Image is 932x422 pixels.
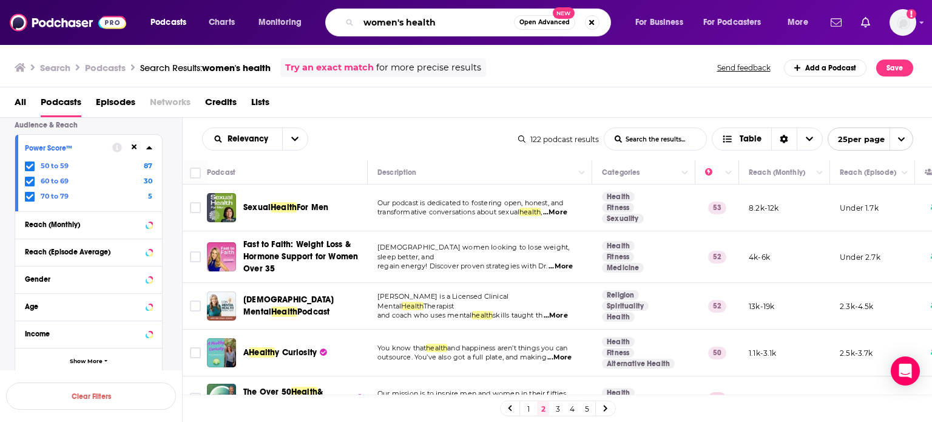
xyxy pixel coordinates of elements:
[566,401,578,416] a: 4
[828,130,885,149] span: 25 per page
[840,165,896,180] div: Reach (Episode)
[602,203,634,213] a: Fitness
[840,301,874,311] p: 2.3k-4.5k
[537,401,549,416] a: 2
[359,13,514,32] input: Search podcasts, credits, & more...
[749,203,778,213] p: 8.2k-12k
[10,11,126,34] img: Podchaser - Follow, Share and Rate Podcasts
[543,208,567,217] span: ...More
[207,165,235,180] div: Podcast
[826,12,846,33] a: Show notifications dropdown
[41,192,69,200] span: 70 to 79
[518,135,599,144] div: 122 podcast results
[142,13,202,32] button: open menu
[708,392,726,404] p: 59
[337,9,623,36] div: Search podcasts, credits, & more...
[41,92,81,117] span: Podcasts
[749,165,805,180] div: Reach (Monthly)
[25,275,142,284] div: Gender
[749,252,770,262] p: 4k-6k
[207,242,236,271] img: Fast to Faith: Weight Loss & Hormone Support for Women Over 35
[740,135,761,143] span: Table
[890,9,916,36] button: Show profile menu
[249,347,275,358] span: Health
[897,166,912,180] button: Column Actions
[15,121,163,129] p: Audience & Reach
[85,62,126,73] h3: Podcasts
[890,9,916,36] img: User Profile
[15,92,26,117] a: All
[519,208,541,216] span: health
[25,248,142,256] div: Reach (Episode Average)
[291,387,317,397] span: Health
[243,347,249,358] span: A
[812,166,827,180] button: Column Actions
[426,344,447,352] span: health
[602,241,635,251] a: Health
[519,19,570,26] span: Open Advanced
[297,202,328,213] span: For Men
[25,140,112,155] button: Power Score™
[552,401,564,416] a: 3
[140,62,271,73] div: Search Results:
[207,384,236,413] a: The Over 50 Health & Wellness Podcast
[282,128,308,150] button: open menu
[771,128,797,150] div: Sort Direction
[547,353,572,362] span: ...More
[401,302,424,310] span: Health
[377,344,426,352] span: You know that
[243,387,291,397] span: The Over 50
[602,165,640,180] div: Categories
[377,165,416,180] div: Description
[25,330,142,338] div: Income
[25,271,152,287] button: Gender
[627,13,698,32] button: open menu
[788,14,808,31] span: More
[41,162,69,170] span: 50 to 59
[190,251,201,262] span: Toggle select row
[907,9,916,19] svg: Add a profile image
[201,13,242,32] a: Charts
[251,92,269,117] span: Lists
[714,63,774,73] button: Send feedback
[575,166,589,180] button: Column Actions
[377,199,563,207] span: Our podcast is dedicated to fostering open, honest, and
[205,92,237,117] span: Credits
[602,192,635,202] a: Health
[377,208,519,216] span: transformative conversations about sexual
[207,291,236,321] img: LDS Mental Health Podcast
[243,294,334,317] span: [DEMOGRAPHIC_DATA] Mental
[228,135,272,143] span: Relevancy
[602,388,635,398] a: Health
[377,311,471,319] span: and coach who uses mental
[41,177,69,185] span: 60 to 69
[25,217,152,232] button: Reach (Monthly)
[749,393,779,404] p: 27k-40k
[377,243,569,261] span: [DEMOGRAPHIC_DATA] women looking to lose weight, sleep better, and
[207,338,236,367] img: A Healthy Curiosity
[144,162,152,170] span: 87
[876,60,913,77] button: Save
[96,92,135,117] a: Episodes
[712,128,823,151] h2: Choose View
[635,14,683,31] span: For Business
[553,7,575,19] span: New
[243,239,358,274] span: Fast to Faith: Weight Loss & Hormone Support for Women Over 35
[190,393,201,404] span: Toggle select row
[828,128,913,151] button: open menu
[190,202,201,213] span: Toggle select row
[271,202,297,213] span: Health
[678,166,692,180] button: Column Actions
[424,302,454,310] span: Therapist
[602,252,634,262] a: Fitness
[202,62,271,73] span: women's health
[840,393,880,404] p: Under 2.5k
[207,193,236,222] img: Sexual Health For Men
[202,128,308,151] h2: Choose List sort
[749,301,774,311] p: 13k-19k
